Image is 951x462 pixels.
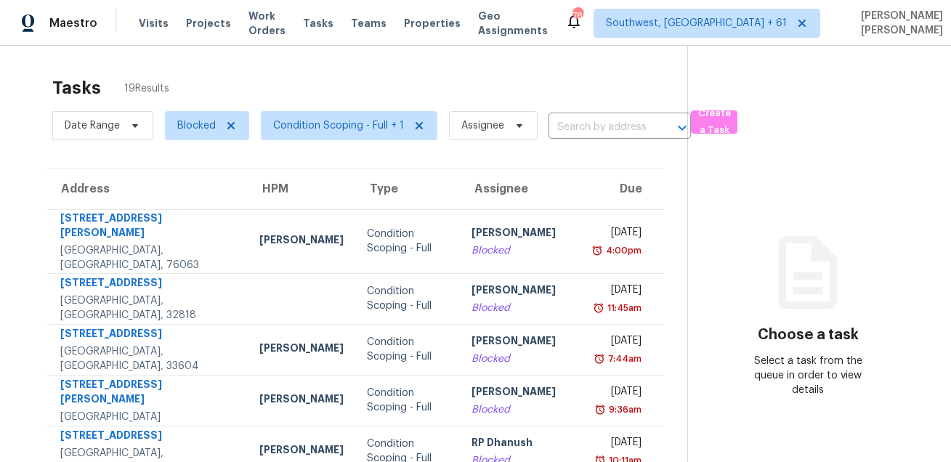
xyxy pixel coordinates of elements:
span: Visits [139,16,169,31]
div: [PERSON_NAME] [472,333,574,352]
img: Overdue Alarm Icon [593,301,604,315]
th: Address [46,169,248,209]
span: [PERSON_NAME] [PERSON_NAME] [855,9,943,38]
div: 11:45am [604,301,642,315]
div: [DATE] [597,225,642,243]
div: [PERSON_NAME] [472,283,574,301]
div: [GEOGRAPHIC_DATA], [GEOGRAPHIC_DATA], 32818 [60,293,236,323]
button: Create a Task [691,110,737,134]
div: [PERSON_NAME] [259,232,344,251]
div: RP Dhanush [472,435,574,453]
img: Overdue Alarm Icon [594,352,605,366]
span: 19 Results [124,81,169,96]
div: Blocked [472,243,574,258]
span: Properties [404,16,461,31]
div: Blocked [472,402,574,417]
div: [GEOGRAPHIC_DATA] [60,410,236,424]
input: Search by address [549,116,650,139]
span: Create a Task [698,105,730,139]
div: 9:36am [606,402,642,417]
th: Due [586,169,664,209]
span: Teams [351,16,387,31]
div: Blocked [472,301,574,315]
div: Blocked [472,352,574,366]
th: HPM [248,169,355,209]
img: Overdue Alarm Icon [594,402,606,417]
div: Condition Scoping - Full [367,335,449,364]
th: Assignee [460,169,586,209]
div: [DATE] [597,333,642,352]
div: Condition Scoping - Full [367,227,449,256]
span: Assignee [461,118,504,133]
div: [DATE] [597,435,642,453]
span: Blocked [177,118,216,133]
div: [GEOGRAPHIC_DATA], [GEOGRAPHIC_DATA], 33604 [60,344,236,373]
span: Date Range [65,118,120,133]
div: 788 [572,9,583,23]
span: Work Orders [248,9,286,38]
div: [DATE] [597,384,642,402]
div: 4:00pm [603,243,642,258]
span: Maestro [49,16,97,31]
span: Geo Assignments [478,9,548,38]
div: [STREET_ADDRESS][PERSON_NAME] [60,377,236,410]
span: Southwest, [GEOGRAPHIC_DATA] + 61 [606,16,787,31]
div: [DATE] [597,283,642,301]
div: [GEOGRAPHIC_DATA], [GEOGRAPHIC_DATA], 76063 [60,243,236,272]
div: [PERSON_NAME] [259,392,344,410]
th: Type [355,169,461,209]
img: Overdue Alarm Icon [591,243,603,258]
span: Projects [186,16,231,31]
div: [PERSON_NAME] [472,384,574,402]
div: Select a task from the queue in order to view details [748,354,868,397]
div: [STREET_ADDRESS] [60,275,236,293]
div: [PERSON_NAME] [472,225,574,243]
div: [STREET_ADDRESS] [60,428,236,446]
h2: Tasks [52,81,101,95]
div: Condition Scoping - Full [367,386,449,415]
div: 7:44am [605,352,642,366]
span: Tasks [303,18,333,28]
div: Condition Scoping - Full [367,284,449,313]
div: [STREET_ADDRESS][PERSON_NAME] [60,211,236,243]
h3: Choose a task [758,328,859,342]
div: [STREET_ADDRESS] [60,326,236,344]
div: [PERSON_NAME] [259,442,344,461]
div: [PERSON_NAME] [259,341,344,359]
span: Condition Scoping - Full + 1 [273,118,404,133]
button: Open [672,118,692,138]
